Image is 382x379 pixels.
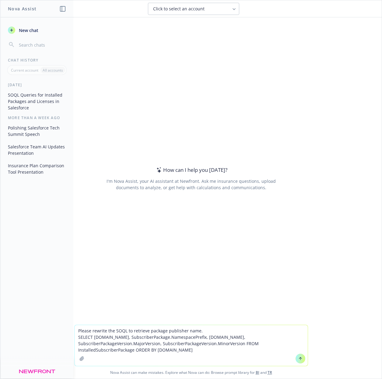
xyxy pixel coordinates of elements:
button: Polishing Salesforce Tech Summit Speech [5,123,68,139]
h1: Nova Assist [8,5,37,12]
div: Chat History [1,58,73,63]
span: New chat [18,27,38,34]
p: Current account [11,68,38,73]
button: New chat [5,25,68,36]
div: More than a week ago [1,115,73,120]
button: SOQL Queries for Installed Packages and Licenses in Salesforce [5,90,68,113]
p: All accounts [43,68,63,73]
div: [DATE] [1,82,73,87]
button: Salesforce Team AI Updates Presentation [5,142,68,158]
div: How can I help you [DATE]? [155,166,227,174]
div: I'm Nova Assist, your AI assistant at Newfront. Ask me insurance questions, upload documents to a... [105,178,277,191]
span: Nova Assist can make mistakes. Explore what Nova can do: Browse prompt library for and [3,366,379,379]
input: Search chats [18,41,66,49]
button: Click to select an account [148,3,239,15]
button: Insurance Plan Comparison Tool Presentation [5,161,68,177]
textarea: Please rewrite the SOQL to retrieve package publisher name. SELECT [DOMAIN_NAME], SubscriberPacka... [75,325,308,366]
a: BI [256,370,259,375]
a: TR [268,370,272,375]
span: Click to select an account [153,6,205,12]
